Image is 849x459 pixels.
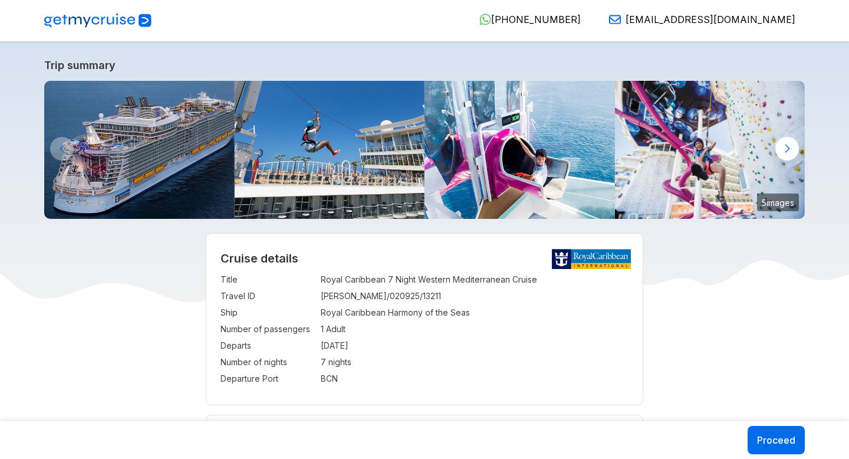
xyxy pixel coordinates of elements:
[321,354,629,371] td: 7 nights
[600,14,795,25] a: [EMAIL_ADDRESS][DOMAIN_NAME]
[235,81,425,219] img: zip-line-woman-day-activity-horizontal.jpg
[321,271,629,288] td: Royal Caribbean 7 Night Western Mediterranean Cruise
[315,271,321,288] td: :
[221,354,315,371] td: Number of nights
[44,59,805,71] a: Trip summary
[491,14,581,25] span: [PHONE_NUMBER]
[44,81,235,219] img: harmony-aerial-shot.jpg
[626,14,795,25] span: [EMAIL_ADDRESS][DOMAIN_NAME]
[315,354,321,371] td: :
[221,304,315,321] td: Ship
[315,304,321,321] td: :
[321,337,629,354] td: [DATE]
[221,288,315,304] td: Travel ID
[221,371,315,387] td: Departure Port
[748,426,805,454] button: Proceed
[615,81,805,219] img: harmony-rockwall-rock-climbing-girl.jpg
[221,271,315,288] td: Title
[221,251,629,265] h2: Cruise details
[470,14,581,25] a: [PHONE_NUMBER]
[757,194,799,211] small: 5 images
[221,337,315,354] td: Departs
[479,14,491,25] img: WhatsApp
[315,288,321,304] td: :
[321,371,629,387] td: BCN
[315,321,321,337] td: :
[315,371,321,387] td: :
[424,81,615,219] img: kid-starting-the-ultimate-abyss-slide-ride.jpg
[609,14,621,25] img: Email
[321,288,629,304] td: [PERSON_NAME]/020925/13211
[321,304,629,321] td: Royal Caribbean Harmony of the Seas
[315,337,321,354] td: :
[221,321,315,337] td: Number of passengers
[321,321,629,337] td: 1 Adult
